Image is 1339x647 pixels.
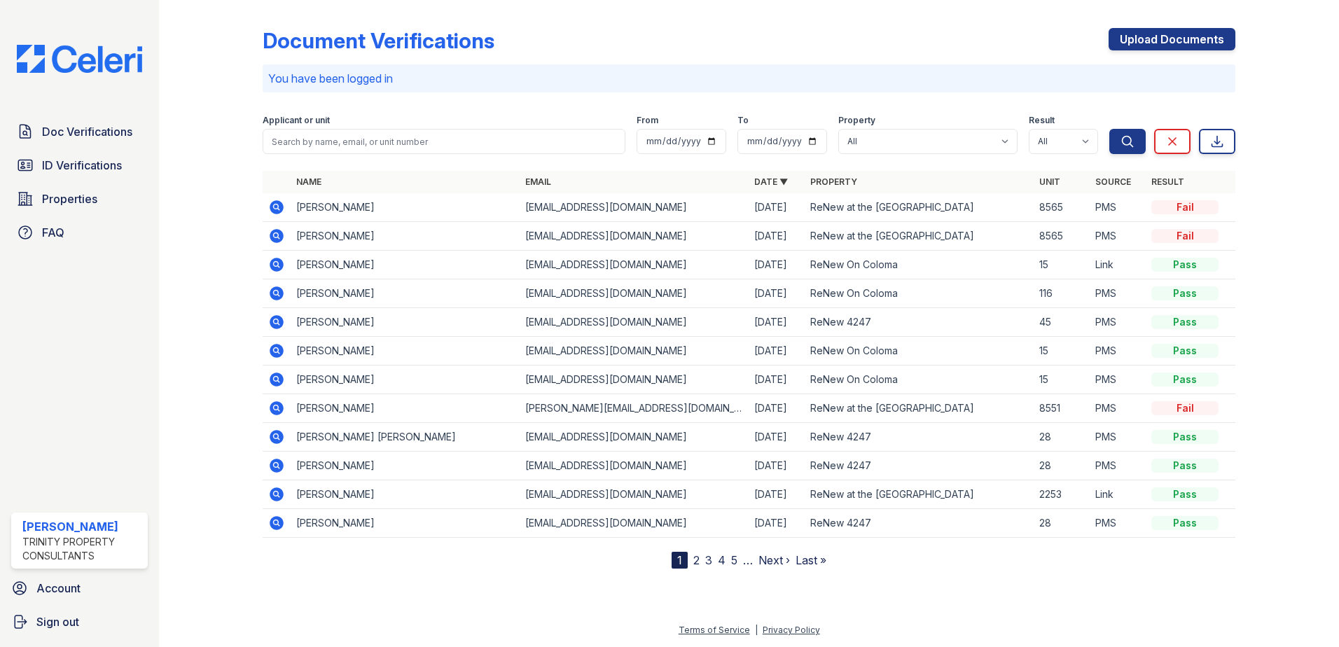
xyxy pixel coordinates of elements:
[6,608,153,636] button: Sign out
[1090,308,1146,337] td: PMS
[1034,452,1090,480] td: 28
[749,251,805,279] td: [DATE]
[1090,423,1146,452] td: PMS
[1039,176,1060,187] a: Unit
[1151,176,1184,187] a: Result
[291,279,520,308] td: [PERSON_NAME]
[1151,430,1219,444] div: Pass
[11,185,148,213] a: Properties
[1090,193,1146,222] td: PMS
[520,394,749,423] td: [PERSON_NAME][EMAIL_ADDRESS][DOMAIN_NAME]
[754,176,788,187] a: Date ▼
[758,553,790,567] a: Next ›
[805,251,1034,279] td: ReNew On Coloma
[520,279,749,308] td: [EMAIL_ADDRESS][DOMAIN_NAME]
[749,480,805,509] td: [DATE]
[1109,28,1235,50] a: Upload Documents
[805,193,1034,222] td: ReNew at the [GEOGRAPHIC_DATA]
[1029,115,1055,126] label: Result
[737,115,749,126] label: To
[805,279,1034,308] td: ReNew On Coloma
[1090,222,1146,251] td: PMS
[838,115,875,126] label: Property
[718,553,726,567] a: 4
[291,251,520,279] td: [PERSON_NAME]
[749,394,805,423] td: [DATE]
[810,176,857,187] a: Property
[1090,509,1146,538] td: PMS
[1151,344,1219,358] div: Pass
[1090,279,1146,308] td: PMS
[805,394,1034,423] td: ReNew at the [GEOGRAPHIC_DATA]
[263,115,330,126] label: Applicant or unit
[268,70,1230,87] p: You have been logged in
[1151,315,1219,329] div: Pass
[520,337,749,366] td: [EMAIL_ADDRESS][DOMAIN_NAME]
[1090,452,1146,480] td: PMS
[796,553,826,567] a: Last »
[22,518,142,535] div: [PERSON_NAME]
[42,190,97,207] span: Properties
[1034,480,1090,509] td: 2253
[749,509,805,538] td: [DATE]
[520,251,749,279] td: [EMAIL_ADDRESS][DOMAIN_NAME]
[805,337,1034,366] td: ReNew On Coloma
[1090,480,1146,509] td: Link
[1034,308,1090,337] td: 45
[1090,337,1146,366] td: PMS
[672,552,688,569] div: 1
[1151,200,1219,214] div: Fail
[805,366,1034,394] td: ReNew On Coloma
[805,480,1034,509] td: ReNew at the [GEOGRAPHIC_DATA]
[22,535,142,563] div: Trinity Property Consultants
[263,28,494,53] div: Document Verifications
[520,423,749,452] td: [EMAIL_ADDRESS][DOMAIN_NAME]
[520,222,749,251] td: [EMAIL_ADDRESS][DOMAIN_NAME]
[1034,251,1090,279] td: 15
[805,452,1034,480] td: ReNew 4247
[291,337,520,366] td: [PERSON_NAME]
[1090,366,1146,394] td: PMS
[11,118,148,146] a: Doc Verifications
[520,509,749,538] td: [EMAIL_ADDRESS][DOMAIN_NAME]
[42,224,64,241] span: FAQ
[1034,279,1090,308] td: 116
[1151,373,1219,387] div: Pass
[805,423,1034,452] td: ReNew 4247
[1034,394,1090,423] td: 8551
[805,222,1034,251] td: ReNew at the [GEOGRAPHIC_DATA]
[291,423,520,452] td: [PERSON_NAME] [PERSON_NAME]
[1151,487,1219,501] div: Pass
[263,129,625,154] input: Search by name, email, or unit number
[805,509,1034,538] td: ReNew 4247
[520,193,749,222] td: [EMAIL_ADDRESS][DOMAIN_NAME]
[6,45,153,73] img: CE_Logo_Blue-a8612792a0a2168367f1c8372b55b34899dd931a85d93a1a3d3e32e68fde9ad4.png
[749,366,805,394] td: [DATE]
[1034,366,1090,394] td: 15
[291,193,520,222] td: [PERSON_NAME]
[42,157,122,174] span: ID Verifications
[1095,176,1131,187] a: Source
[1151,229,1219,243] div: Fail
[693,553,700,567] a: 2
[705,553,712,567] a: 3
[743,552,753,569] span: …
[291,452,520,480] td: [PERSON_NAME]
[1034,509,1090,538] td: 28
[731,553,737,567] a: 5
[749,279,805,308] td: [DATE]
[291,308,520,337] td: [PERSON_NAME]
[749,308,805,337] td: [DATE]
[1151,459,1219,473] div: Pass
[755,625,758,635] div: |
[520,308,749,337] td: [EMAIL_ADDRESS][DOMAIN_NAME]
[520,480,749,509] td: [EMAIL_ADDRESS][DOMAIN_NAME]
[749,452,805,480] td: [DATE]
[637,115,658,126] label: From
[520,452,749,480] td: [EMAIL_ADDRESS][DOMAIN_NAME]
[520,366,749,394] td: [EMAIL_ADDRESS][DOMAIN_NAME]
[11,218,148,246] a: FAQ
[1151,401,1219,415] div: Fail
[1034,193,1090,222] td: 8565
[1034,222,1090,251] td: 8565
